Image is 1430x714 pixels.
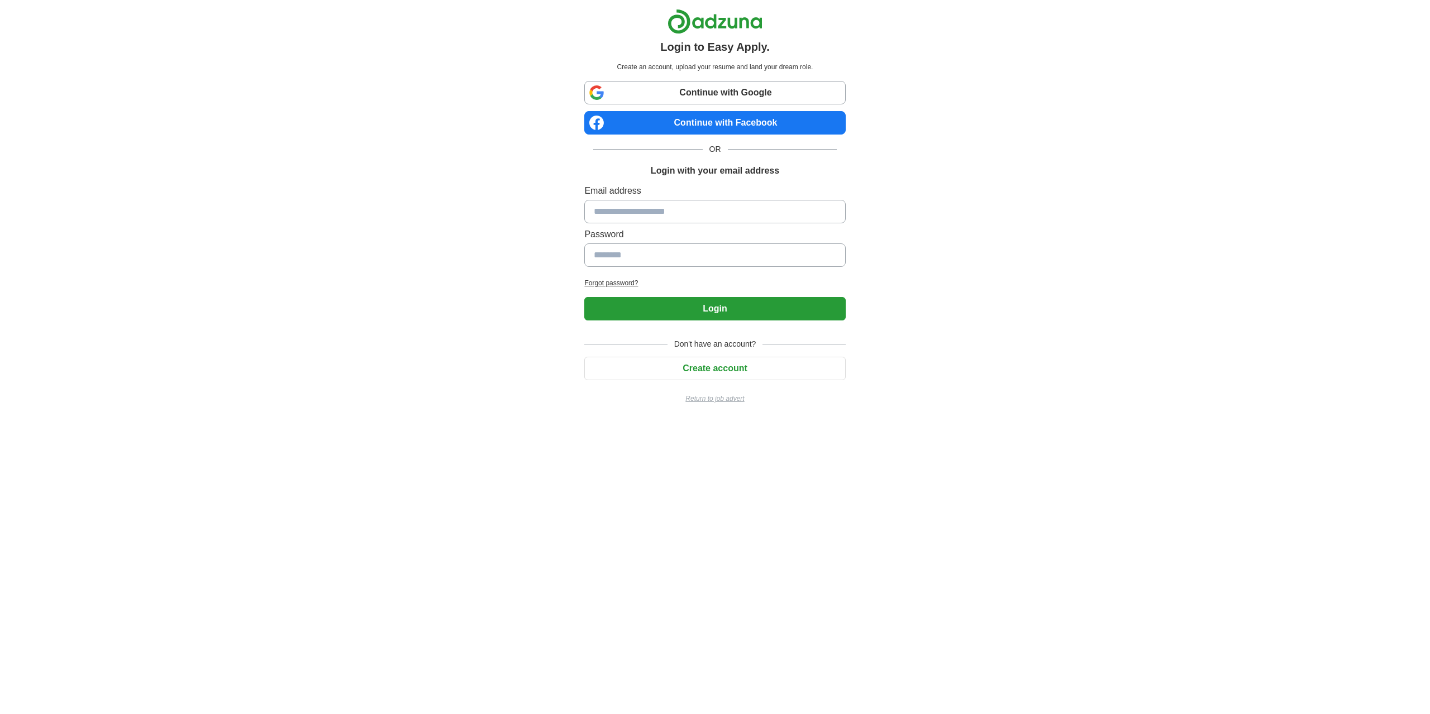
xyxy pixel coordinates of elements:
[587,62,843,72] p: Create an account, upload your resume and land your dream role.
[584,81,845,104] a: Continue with Google
[703,143,728,155] span: OR
[584,297,845,320] button: Login
[584,111,845,135] a: Continue with Facebook
[660,39,770,55] h1: Login to Easy Apply.
[584,184,845,198] label: Email address
[584,278,845,288] a: Forgot password?
[584,363,845,373] a: Create account
[668,338,763,350] span: Don't have an account?
[668,9,762,34] img: Adzuna logo
[584,394,845,404] a: Return to job advert
[584,357,845,380] button: Create account
[584,228,845,241] label: Password
[651,164,779,178] h1: Login with your email address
